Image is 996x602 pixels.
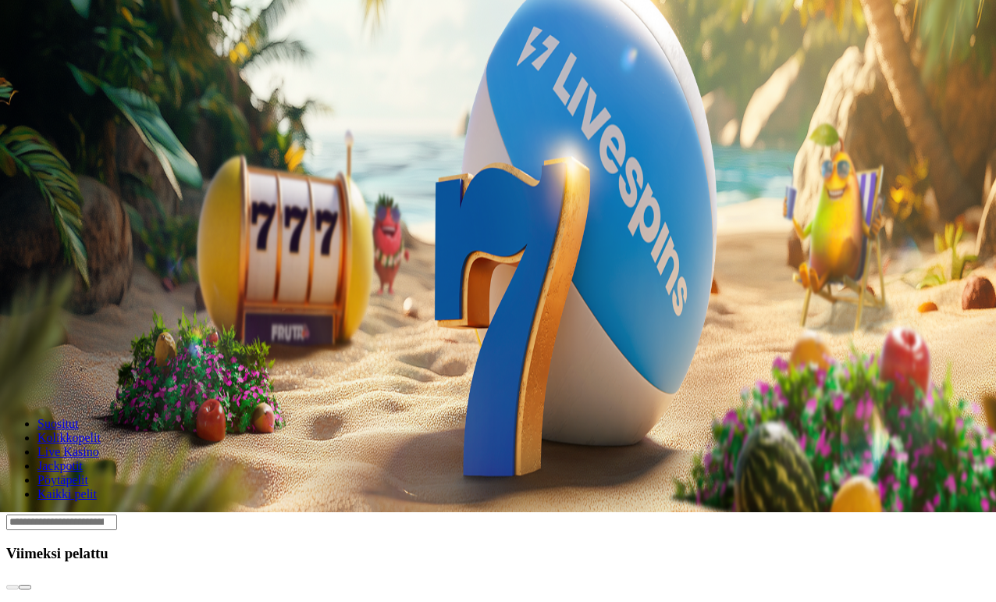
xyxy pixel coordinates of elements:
[6,390,990,530] header: Lobby
[37,417,78,430] a: Suositut
[37,431,101,444] a: Kolikkopelit
[6,545,990,562] h3: Viimeksi pelattu
[19,585,31,590] button: next slide
[37,445,99,458] a: Live Kasino
[37,459,83,472] a: Jackpotit
[6,515,117,530] input: Search
[6,390,990,501] nav: Lobby
[6,585,19,590] button: prev slide
[37,487,97,500] span: Kaikki pelit
[37,473,88,486] a: Pöytäpelit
